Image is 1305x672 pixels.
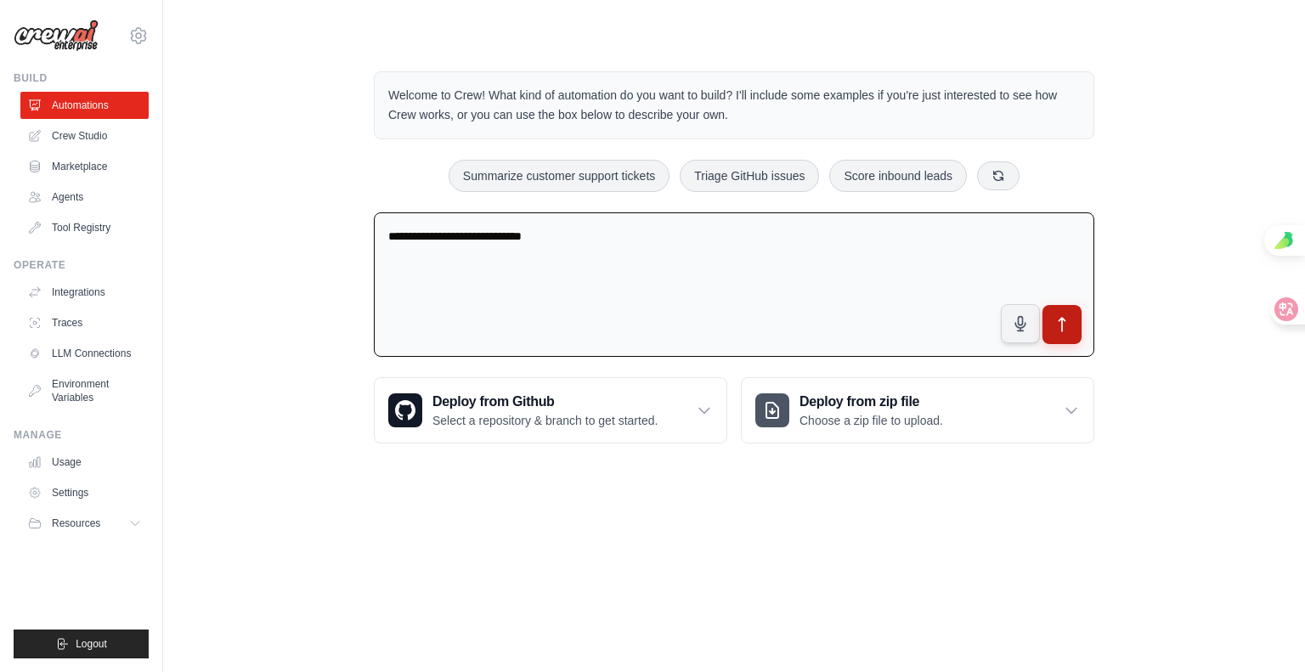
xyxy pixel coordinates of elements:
[20,449,149,476] a: Usage
[14,258,149,272] div: Operate
[449,160,669,192] button: Summarize customer support tickets
[14,630,149,658] button: Logout
[680,160,819,192] button: Triage GitHub issues
[1220,590,1305,672] iframe: Chat Widget
[14,20,99,52] img: Logo
[20,279,149,306] a: Integrations
[76,637,107,651] span: Logout
[432,412,658,429] p: Select a repository & branch to get started.
[20,479,149,506] a: Settings
[799,392,943,412] h3: Deploy from zip file
[799,412,943,429] p: Choose a zip file to upload.
[20,340,149,367] a: LLM Connections
[20,153,149,180] a: Marketplace
[20,510,149,537] button: Resources
[432,392,658,412] h3: Deploy from Github
[20,214,149,241] a: Tool Registry
[20,92,149,119] a: Automations
[20,184,149,211] a: Agents
[20,309,149,336] a: Traces
[1220,590,1305,672] div: 聊天小组件
[14,71,149,85] div: Build
[14,428,149,442] div: Manage
[388,86,1080,125] p: Welcome to Crew! What kind of automation do you want to build? I'll include some examples if you'...
[52,517,100,530] span: Resources
[20,122,149,150] a: Crew Studio
[20,370,149,411] a: Environment Variables
[829,160,967,192] button: Score inbound leads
